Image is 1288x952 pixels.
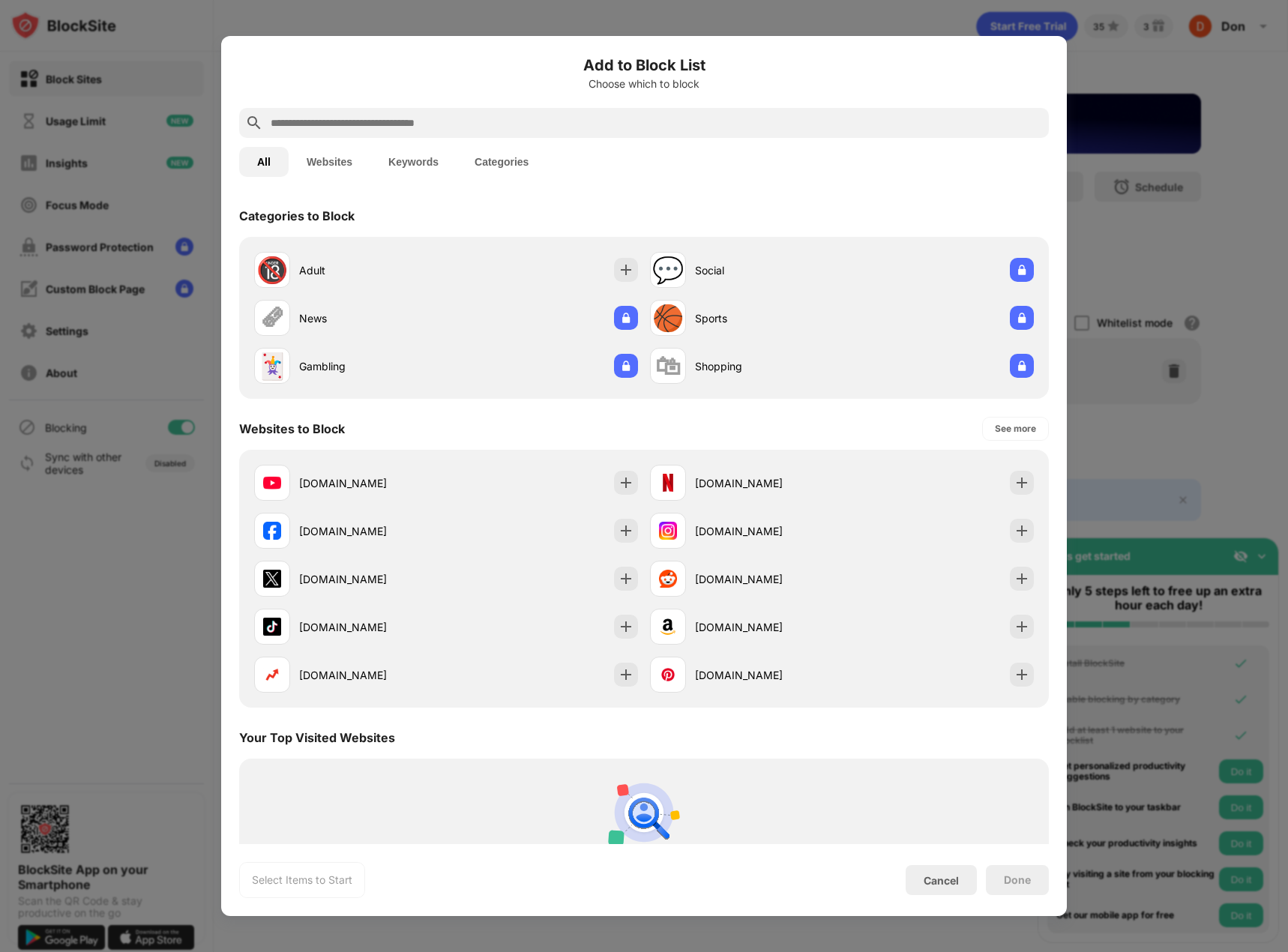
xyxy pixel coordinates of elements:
img: search.svg [245,114,263,132]
div: See more [995,421,1036,436]
img: favicons [263,666,281,684]
img: favicons [263,522,281,540]
div: Categories to Block [239,208,355,223]
div: Choose which to block [239,78,1049,90]
div: Sports [695,310,842,326]
div: 🔞 [256,255,288,286]
div: Websites to Block [239,421,345,436]
div: 🏀 [652,303,684,334]
img: favicons [659,570,677,588]
div: [DOMAIN_NAME] [299,523,446,539]
div: [DOMAIN_NAME] [299,667,446,683]
div: 🃏 [256,351,288,382]
h6: Add to Block List [239,54,1049,76]
button: Keywords [370,147,457,177]
div: 🗞 [259,303,285,334]
div: [DOMAIN_NAME] [299,475,446,491]
div: Shopping [695,358,842,374]
div: [DOMAIN_NAME] [695,667,842,683]
div: News [299,310,446,326]
div: [DOMAIN_NAME] [695,571,842,587]
div: [DOMAIN_NAME] [299,571,446,587]
img: favicons [659,618,677,636]
img: personal-suggestions.svg [608,777,680,849]
div: Cancel [924,874,959,887]
div: [DOMAIN_NAME] [695,619,842,635]
button: Categories [457,147,547,177]
div: [DOMAIN_NAME] [299,619,446,635]
button: Websites [289,147,370,177]
div: Gambling [299,358,446,374]
div: Select Items to Start [252,873,352,888]
img: favicons [263,474,281,492]
img: favicons [659,666,677,684]
div: [DOMAIN_NAME] [695,523,842,539]
button: All [239,147,289,177]
img: favicons [659,522,677,540]
div: 💬 [652,255,684,286]
img: favicons [263,618,281,636]
div: Social [695,262,842,278]
div: Done [1004,874,1031,886]
div: Adult [299,262,446,278]
img: favicons [263,570,281,588]
img: favicons [659,474,677,492]
div: [DOMAIN_NAME] [695,475,842,491]
div: Your Top Visited Websites [239,730,395,745]
div: 🛍 [655,351,681,382]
